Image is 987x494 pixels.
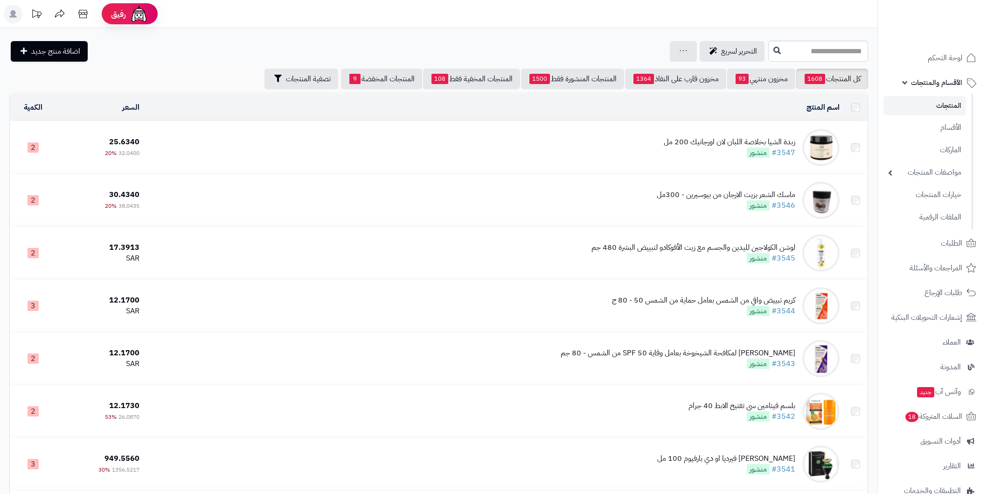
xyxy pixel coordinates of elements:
span: منشور [747,253,770,263]
img: ai-face.png [130,5,148,23]
a: المنتجات المنشورة فقط1500 [521,69,624,89]
div: كريم تبييض واقي من الشمس بعامل حماية من الشمس 50 - 80 ج [612,295,795,306]
span: السلات المتروكة [904,410,962,423]
span: التحرير لسريع [721,46,757,57]
span: 949.5560 [104,453,139,464]
a: المنتجات المخفية فقط108 [423,69,520,89]
div: بلسم فيتامين سي تفتيح الابط 40 جرام [688,401,795,411]
img: كيرلاين لوشن لمكافحة الشيخوخة بعامل وقاية 50 SPF من الشمس - 80 جم [802,340,840,377]
div: [PERSON_NAME] لمكافحة الشيخوخة بعامل وقاية 50 SPF من الشمس - 80 جم [561,348,795,359]
a: لوحة التحكم [883,47,981,69]
span: الأقسام والمنتجات [911,76,962,89]
span: الطلبات [941,237,962,250]
img: لوشن الكولاجين لليدين والجسم مع زيت الأفوكادو لتبييض البشرة 480 جم [802,234,840,272]
span: منشور [747,306,770,316]
a: #3541 [772,464,795,475]
a: إشعارات التحويلات البنكية [883,306,981,329]
a: طلبات الإرجاع [883,282,981,304]
span: طلبات الإرجاع [924,286,962,299]
span: منشور [747,359,770,369]
a: مخزون قارب على النفاذ1364 [625,69,726,89]
span: التقارير [943,459,961,473]
a: السعر [122,102,139,113]
div: SAR [60,359,139,369]
a: اضافة منتج جديد [11,41,88,62]
span: جديد [917,387,934,397]
a: الماركات [883,140,966,160]
a: المراجعات والأسئلة [883,257,981,279]
span: أدوات التسويق [920,435,961,448]
span: 20% [105,202,117,210]
span: 3 [28,301,39,311]
img: كريم تبييض واقي من الشمس بعامل حماية من الشمس 50 - 80 ج [802,287,840,325]
a: وآتس آبجديد [883,381,981,403]
span: 1356.5217 [112,466,139,474]
a: #3547 [772,147,795,158]
span: 12.1730 [109,400,139,411]
span: المدونة [940,360,961,374]
button: تصفية المنتجات [264,69,338,89]
span: وآتس آب [916,385,961,398]
a: تحديثات المنصة [25,5,48,26]
a: #3543 [772,358,795,369]
div: SAR [60,253,139,264]
span: 2 [28,195,39,205]
div: ماسك الشعر بزيت الارجان من بيوسيرين - 300مل [657,190,795,200]
div: [PERSON_NAME] فيرديا او دي بارفيوم 100 مل [657,453,795,464]
span: منشور [747,411,770,422]
a: الملفات الرقمية [883,207,966,227]
span: 38.0435 [118,202,139,210]
span: 2 [28,248,39,258]
a: خيارات المنتجات [883,185,966,205]
a: العملاء [883,331,981,353]
span: رفيق [111,8,126,20]
div: 12.1700 [60,295,139,306]
span: لوحة التحكم [928,51,962,64]
div: 12.1700 [60,348,139,359]
span: 1500 [529,74,550,84]
a: أدوات التسويق [883,430,981,452]
span: منشور [747,148,770,158]
div: لوشن الكولاجين لليدين والجسم مع زيت الأفوكادو لتبييض البشرة 480 جم [591,242,795,253]
a: المنتجات [883,96,966,115]
img: ماسك الشعر بزيت الارجان من بيوسيرين - 300مل [802,182,840,219]
span: المراجعات والأسئلة [910,261,962,275]
span: 108 [431,74,448,84]
a: الطلبات [883,232,981,254]
span: العملاء [943,336,961,349]
span: 30.4340 [109,189,139,200]
span: اضافة منتج جديد [31,46,80,57]
a: السلات المتروكة18 [883,405,981,428]
span: 20% [105,149,117,157]
span: 93 [736,74,749,84]
span: 26.0870 [118,413,139,421]
a: #3545 [772,253,795,264]
a: التقارير [883,455,981,477]
a: #3542 [772,411,795,422]
a: كل المنتجات1608 [796,69,868,89]
a: #3544 [772,305,795,317]
a: #3546 [772,200,795,211]
a: مواصفات المنتجات [883,162,966,183]
span: 2 [28,142,39,153]
div: SAR [60,306,139,317]
span: منشور [747,200,770,211]
span: 32.0400 [118,149,139,157]
span: 25.6340 [109,136,139,148]
span: منشور [747,464,770,474]
span: 9 [349,74,361,84]
img: logo-2.png [924,24,978,43]
span: 2 [28,353,39,364]
span: 53% [105,413,117,421]
img: بلسم فيتامين سي تفتيح الابط 40 جرام [802,393,840,430]
a: المنتجات المخفضة9 [341,69,422,89]
img: بولغاري لي جيمي ريلي فيرديا او دي بارفيوم 100 مل [802,445,840,483]
a: المدونة [883,356,981,378]
span: 1364 [633,74,654,84]
span: 3 [28,459,39,469]
div: زبدة الشيا بخلاصة اللبان لان اورجانيك 200 مل [664,137,795,148]
span: 2 [28,406,39,416]
span: تصفية المنتجات [286,73,331,85]
div: 17.3913 [60,242,139,253]
a: مخزون منتهي93 [727,69,795,89]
